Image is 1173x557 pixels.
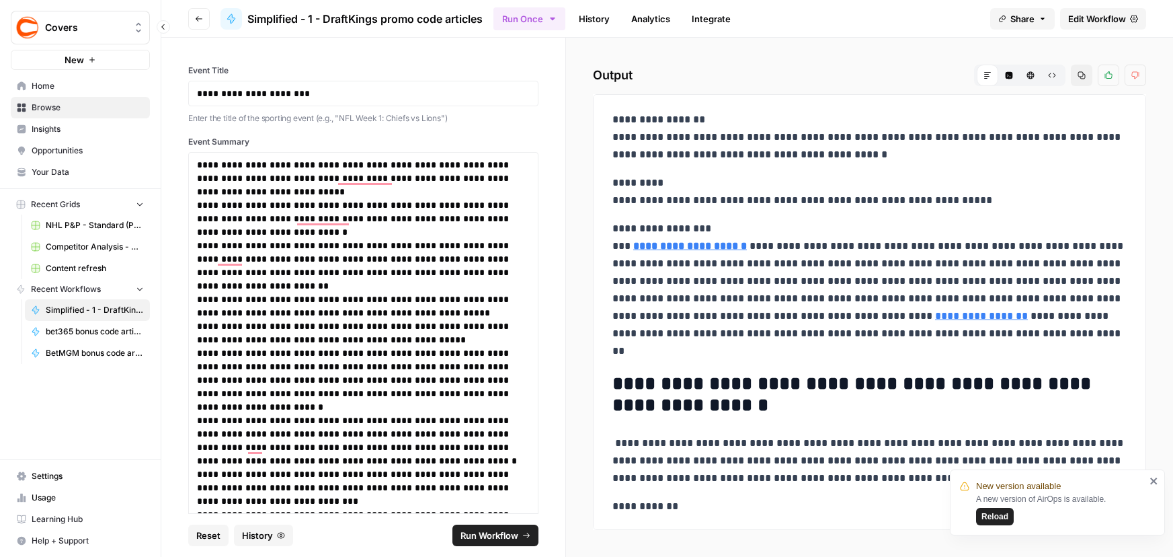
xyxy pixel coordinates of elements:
button: Help + Support [11,530,150,552]
span: Learning Hub [32,513,144,525]
span: Simplified - 1 - DraftKings promo code articles [247,11,483,27]
a: BetMGM bonus code article [25,342,150,364]
button: Recent Workflows [11,279,150,299]
span: Covers [45,21,126,34]
span: Reset [196,529,220,542]
button: New [11,50,150,70]
button: Workspace: Covers [11,11,150,44]
a: Settings [11,466,150,487]
span: Help + Support [32,535,144,547]
a: History [571,8,618,30]
span: Simplified - 1 - DraftKings promo code articles [46,304,144,316]
span: BetMGM bonus code article [46,347,144,359]
span: Competitor Analysis - URL Specific Grid [46,241,144,253]
label: Event Title [188,65,538,77]
button: Share [990,8,1055,30]
span: Reload [981,511,1008,523]
a: Competitor Analysis - URL Specific Grid [25,236,150,258]
button: Reset [188,525,229,546]
label: Event Summary [188,136,538,148]
span: Share [1010,12,1035,26]
span: Settings [32,470,144,482]
h2: Output [593,65,1146,86]
a: Analytics [623,8,678,30]
a: Simplified - 1 - DraftKings promo code articles [25,299,150,321]
span: Recent Grids [31,198,80,211]
span: Your Data [32,166,144,178]
span: Edit Workflow [1068,12,1126,26]
span: bet365 bonus code article [46,326,144,338]
a: Edit Workflow [1060,8,1146,30]
span: New [65,53,84,67]
img: Covers Logo [15,15,40,40]
span: Usage [32,492,144,504]
button: Recent Grids [11,194,150,215]
span: New version available [976,480,1061,493]
a: bet365 bonus code article [25,321,150,342]
span: Insights [32,123,144,135]
button: History [234,525,293,546]
button: Run Workflow [452,525,538,546]
a: Your Data [11,161,150,183]
a: Browse [11,97,150,118]
span: Run Workflow [460,529,518,542]
div: A new version of AirOps is available. [976,493,1145,525]
a: Opportunities [11,140,150,161]
a: Simplified - 1 - DraftKings promo code articles [220,8,483,30]
span: Recent Workflows [31,283,101,295]
span: History [242,529,273,542]
a: Insights [11,118,150,140]
span: Opportunities [32,145,144,157]
a: Integrate [684,8,739,30]
span: Browse [32,102,144,114]
span: NHL P&P - Standard (Production) Grid [46,219,144,231]
a: Content refresh [25,258,150,279]
a: NHL P&P - Standard (Production) Grid [25,215,150,236]
button: close [1149,476,1159,486]
span: Home [32,80,144,92]
span: Content refresh [46,262,144,274]
a: Learning Hub [11,509,150,530]
p: Enter the title of the sporting event (e.g., "NFL Week 1: Chiefs vs Lions") [188,112,538,125]
button: Run Once [493,7,565,30]
a: Usage [11,487,150,509]
button: Reload [976,508,1014,525]
a: Home [11,75,150,97]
